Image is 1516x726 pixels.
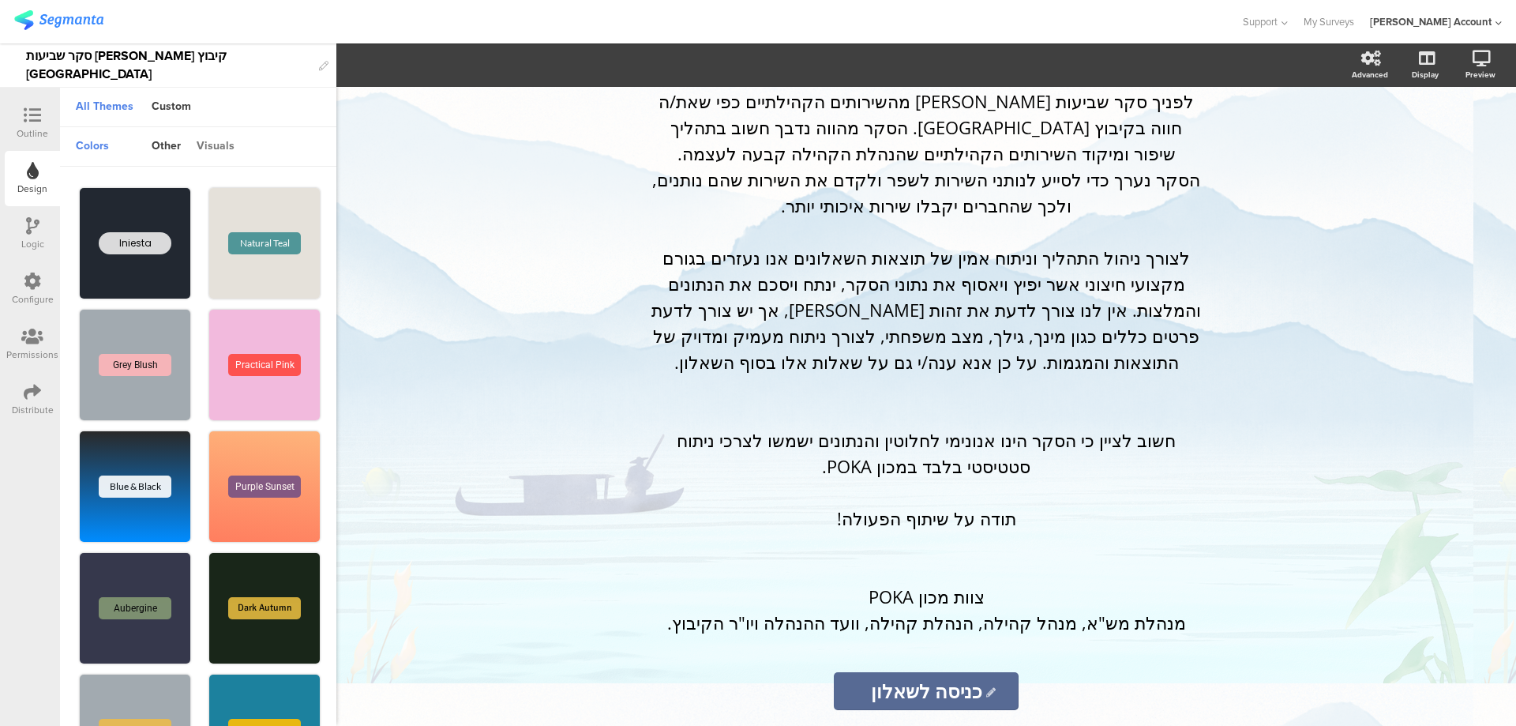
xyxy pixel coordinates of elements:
[17,182,47,196] div: Design
[1370,14,1492,29] div: [PERSON_NAME] Account
[650,610,1203,636] p: מנהלת מש"א, מנהל קהילה, הנהלת קהילה, וועד ההנהלה ויו"ר הקיבוץ.
[21,237,44,251] div: Logic
[68,94,141,121] div: All Themes
[650,167,1203,219] p: הסקר נערך כדי לסייע לנותני השירות לשפר ולקדם את השירות שהם נותנים, ולכך שהחברים יקבלו שירות איכות...
[68,134,117,160] div: colors
[228,476,301,498] div: Purple Sunset
[144,94,199,121] div: Custom
[650,584,1203,610] p: צוות מכון POKA
[99,476,171,498] div: Blue & Black
[189,134,242,160] div: visuals
[650,427,1203,480] p: חשוב לציין כי הסקר הינו אנונימי לחלוטין והנתונים ישמשו לצרכי ניתוח סטטיסטי בלבד במכון POKA.
[17,126,48,141] div: Outline
[228,354,301,376] div: Practical Pink
[144,134,189,160] div: other
[1412,69,1439,81] div: Display
[12,403,54,417] div: Distribute
[650,245,1203,375] p: לצורך ניהול התהליך וניתוח אמין של תוצאות השאלונים אנו נעזרים בגורם מקצועי חיצוני אשר יפיץ ויאסוף ...
[650,506,1203,532] p: תודה על שיתוף הפעולה!
[1465,69,1495,81] div: Preview
[99,597,171,619] div: Aubergine
[99,232,171,254] div: Iniesta
[1243,14,1278,29] span: Support
[228,597,301,619] div: Dark Autumn
[14,10,103,30] img: segmanta logo
[650,88,1203,167] p: לפניך סקר שביעות [PERSON_NAME] מהשירותים הקהילתיים כפי שאת/ה חווה בקיבוץ [GEOGRAPHIC_DATA]. הסקר ...
[6,348,58,362] div: Permissions
[26,43,311,87] div: סקר שביעות [PERSON_NAME] קיבוץ [GEOGRAPHIC_DATA]
[834,672,1019,710] input: Start
[12,292,54,307] div: Configure
[228,232,301,254] div: Natural Teal
[99,354,171,376] div: Grey Blush
[1352,69,1388,81] div: Advanced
